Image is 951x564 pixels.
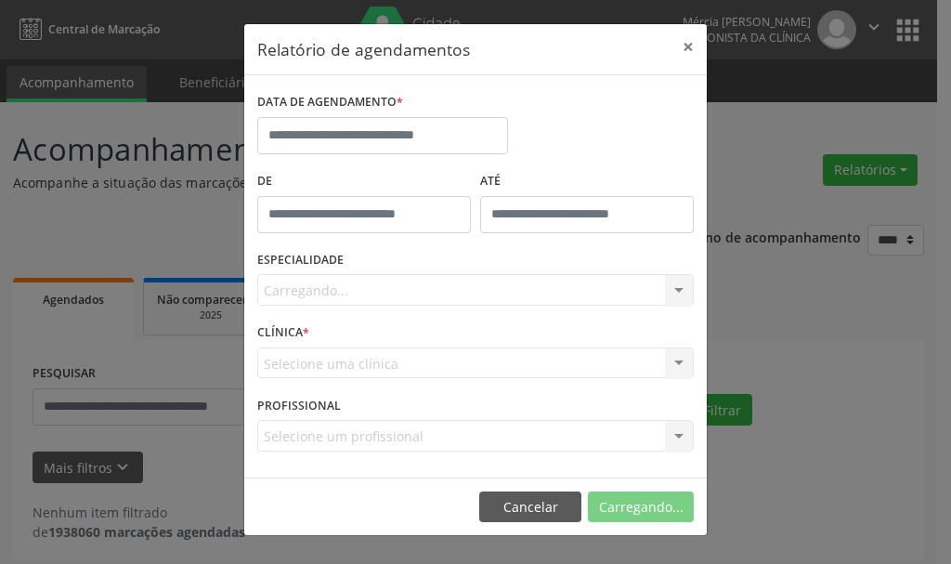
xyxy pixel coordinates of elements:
[588,492,694,523] button: Carregando...
[257,37,470,61] h5: Relatório de agendamentos
[257,319,309,348] label: CLÍNICA
[479,492,581,523] button: Cancelar
[257,246,344,275] label: ESPECIALIDADE
[670,24,707,70] button: Close
[480,167,694,196] label: ATÉ
[257,88,403,117] label: DATA DE AGENDAMENTO
[257,167,471,196] label: De
[257,391,341,420] label: PROFISSIONAL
